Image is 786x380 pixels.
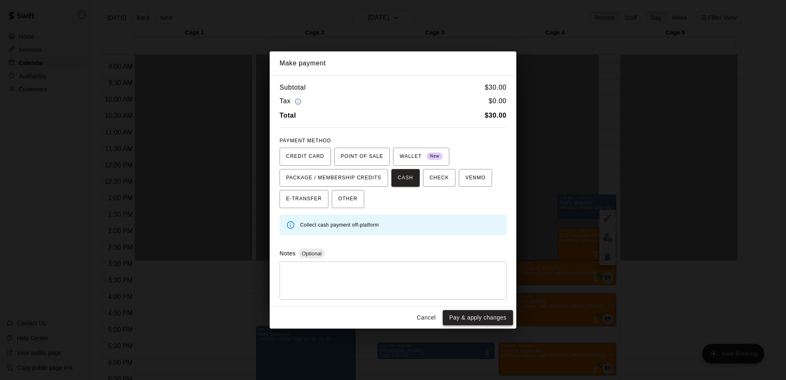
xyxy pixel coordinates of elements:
button: POINT OF SALE [334,148,390,166]
span: CASH [398,171,413,185]
span: Optional [298,250,325,257]
button: PACKAGE / MEMBERSHIP CREDITS [280,169,388,187]
h6: Tax [280,96,303,107]
button: VENMO [459,169,492,187]
button: E-TRANSFER [280,190,328,208]
button: CHECK [423,169,455,187]
button: Cancel [413,310,439,325]
button: CREDIT CARD [280,148,331,166]
b: Total [280,112,296,119]
button: OTHER [332,190,364,208]
span: VENMO [465,171,485,185]
span: PAYMENT METHOD [280,138,331,144]
button: WALLET New [393,148,449,166]
span: POINT OF SALE [341,150,383,163]
span: PACKAGE / MEMBERSHIP CREDITS [286,171,381,185]
span: OTHER [338,192,358,206]
h6: Subtotal [280,82,306,93]
h6: $ 30.00 [485,82,506,93]
h2: Make payment [270,51,516,75]
span: CHECK [430,171,449,185]
button: Pay & apply changes [443,310,513,325]
h6: $ 0.00 [489,96,506,107]
span: CREDIT CARD [286,150,324,163]
label: Notes [280,250,296,257]
span: E-TRANSFER [286,192,322,206]
b: $ 30.00 [485,112,506,119]
span: WALLET [400,150,443,163]
span: Collect cash payment off-platform [300,222,379,228]
button: CASH [391,169,420,187]
span: New [427,151,443,162]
